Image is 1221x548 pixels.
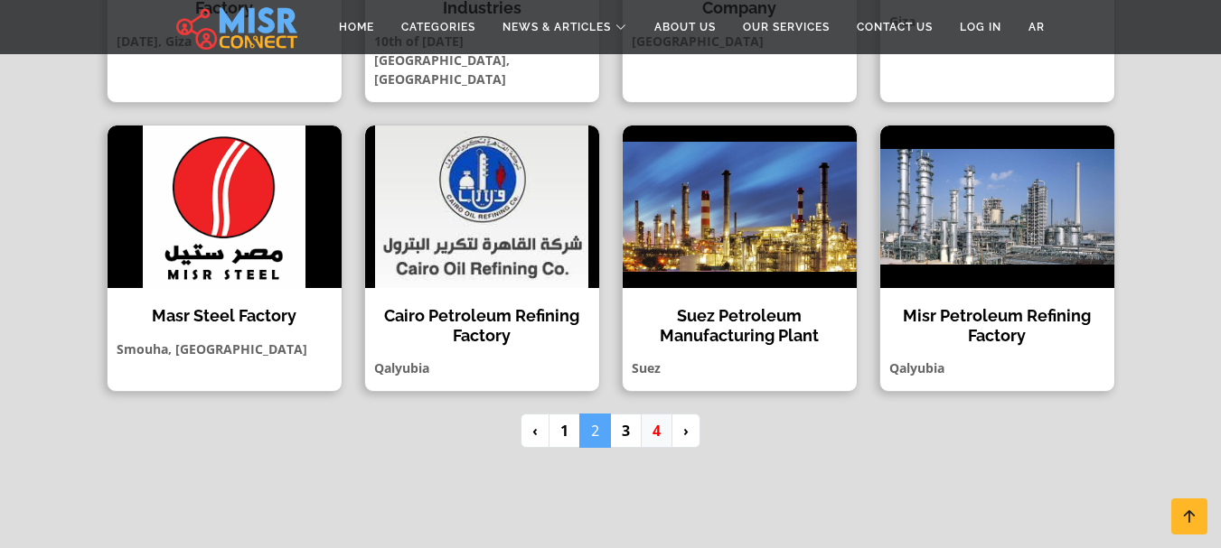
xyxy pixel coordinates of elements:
a: Cairo Petroleum Refining Factory Cairo Petroleum Refining Factory Qalyubia [353,125,611,392]
a: Masr Steel Factory Masr Steel Factory Smouha, [GEOGRAPHIC_DATA] [96,125,353,392]
h4: Suez Petroleum Manufacturing Plant [636,306,843,345]
p: Qalyubia [880,358,1114,377]
a: Suez Petroleum Manufacturing Plant Suez Petroleum Manufacturing Plant Suez [611,125,869,392]
h4: Cairo Petroleum Refining Factory [379,306,586,345]
a: Home [325,10,388,44]
span: 2 [579,413,611,448]
img: Cairo Petroleum Refining Factory [365,125,599,288]
a: 3 [610,413,642,448]
a: Categories [388,10,489,44]
p: 10th of [DATE][GEOGRAPHIC_DATA], [GEOGRAPHIC_DATA] [365,32,599,88]
p: Suez [623,358,857,377]
a: AR [1015,10,1058,44]
img: Misr Petroleum Refining Factory [880,125,1114,288]
img: Suez Petroleum Manufacturing Plant [623,125,857,288]
a: Contact Us [843,10,946,44]
img: main.misr_connect [176,5,297,50]
a: About Us [641,10,729,44]
a: Next » [672,413,700,448]
p: Smouha, [GEOGRAPHIC_DATA] [108,339,342,358]
p: Qalyubia [365,358,599,377]
a: 4 [641,413,672,448]
a: 1 [549,413,580,448]
a: News & Articles [489,10,641,44]
a: Log in [946,10,1015,44]
a: Misr Petroleum Refining Factory Misr Petroleum Refining Factory Qalyubia [869,125,1126,392]
h4: Misr Petroleum Refining Factory [894,306,1101,345]
img: Masr Steel Factory [108,125,342,288]
h4: Masr Steel Factory [121,306,328,326]
span: News & Articles [502,19,611,35]
a: « Previous [521,413,549,448]
a: Our Services [729,10,843,44]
